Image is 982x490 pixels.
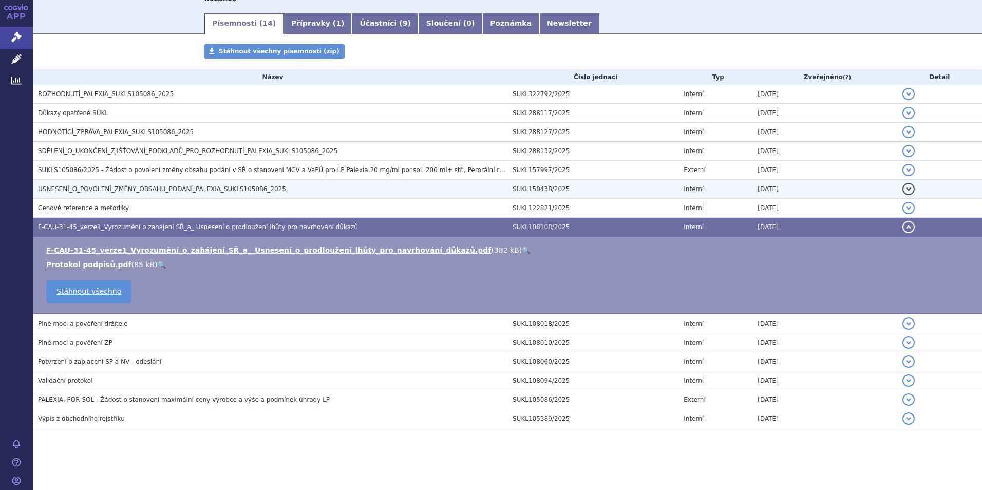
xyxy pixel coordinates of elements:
[752,218,897,237] td: [DATE]
[494,246,519,254] span: 382 kB
[752,104,897,123] td: [DATE]
[262,19,272,27] span: 14
[843,74,851,81] abbr: (?)
[902,374,915,387] button: detail
[902,355,915,368] button: detail
[752,314,897,333] td: [DATE]
[684,339,704,346] span: Interní
[46,260,131,269] a: Protokol podpisů.pdf
[38,204,129,212] span: Cenové reference a metodiky
[684,396,705,403] span: Externí
[507,180,678,199] td: SUKL158438/2025
[902,317,915,330] button: detail
[38,128,194,136] span: HODNOTÍCÍ_ZPRÁVA_PALEXIA_SUKLS105086_2025
[902,393,915,406] button: detail
[752,69,897,85] th: Zveřejněno
[752,161,897,180] td: [DATE]
[684,320,704,327] span: Interní
[507,314,678,333] td: SUKL108018/2025
[752,371,897,390] td: [DATE]
[902,336,915,349] button: detail
[38,223,358,231] span: F-CAU-31-45_verze1_Vyrozumění o zahájení SŘ_a_ Usnesení o prodloužení lhůty pro navrhování důkazů
[684,109,704,117] span: Interní
[38,415,125,422] span: Výpis z obchodního rejstříku
[419,13,482,34] a: Sloučení (0)
[902,202,915,214] button: detail
[482,13,539,34] a: Poznámka
[684,128,704,136] span: Interní
[507,161,678,180] td: SUKL157997/2025
[752,409,897,428] td: [DATE]
[38,185,286,193] span: USNESENÍ_O_POVOLENÍ_ZMĚNY_OBSAHU_PODÁNÍ_PALEXIA_SUKLS105086_2025
[539,13,599,34] a: Newsletter
[902,221,915,233] button: detail
[678,69,752,85] th: Typ
[157,260,166,269] a: 🔍
[507,218,678,237] td: SUKL108108/2025
[507,199,678,218] td: SUKL122821/2025
[752,85,897,104] td: [DATE]
[684,377,704,384] span: Interní
[46,280,131,303] a: Stáhnout všechno
[752,352,897,371] td: [DATE]
[38,166,516,174] span: SUKLS105086/2025 - Žádost o povolení změny obsahu podání v SŘ o stanovení MCV a VaPÚ pro LP Palex...
[507,390,678,409] td: SUKL105086/2025
[38,109,108,117] span: Důkazy opatřené SÚKL
[684,204,704,212] span: Interní
[684,415,704,422] span: Interní
[507,409,678,428] td: SUKL105389/2025
[507,69,678,85] th: Číslo jednací
[522,246,531,254] a: 🔍
[336,19,341,27] span: 1
[507,352,678,371] td: SUKL108060/2025
[352,13,418,34] a: Účastníci (9)
[752,333,897,352] td: [DATE]
[752,123,897,142] td: [DATE]
[507,142,678,161] td: SUKL288132/2025
[684,185,704,193] span: Interní
[38,90,174,98] span: ROZHODNUTÍ_PALEXIA_SUKLS105086_2025
[46,245,972,255] li: ( )
[507,123,678,142] td: SUKL288127/2025
[507,104,678,123] td: SUKL288117/2025
[684,147,704,155] span: Interní
[134,260,155,269] span: 85 kB
[507,85,678,104] td: SUKL322792/2025
[38,358,161,365] span: Potvrzení o zaplacení SP a NV - odeslání
[204,44,345,59] a: Stáhnout všechny písemnosti (zip)
[897,69,982,85] th: Detail
[902,126,915,138] button: detail
[38,377,93,384] span: Validační protokol
[684,90,704,98] span: Interní
[204,13,284,34] a: Písemnosti (14)
[507,371,678,390] td: SUKL108094/2025
[38,339,112,346] span: Plné moci a pověření ZP
[46,246,491,254] a: F-CAU-31-45_verze1_Vyrozumění_o_zahájení_SŘ_a__Usnesení_o_prodloužení_lhůty_pro_navrhování_důkazů...
[684,166,705,174] span: Externí
[38,320,128,327] span: Plné moci a pověření držitele
[902,183,915,195] button: detail
[466,19,471,27] span: 0
[219,48,339,55] span: Stáhnout všechny písemnosti (zip)
[902,145,915,157] button: detail
[403,19,408,27] span: 9
[38,147,337,155] span: SDĚLENÍ_O_UKONČENÍ_ZJIŠŤOVÁNÍ_PODKLADŮ_PRO_ROZHODNUTÍ_PALEXIA_SUKLS105086_2025
[902,107,915,119] button: detail
[38,396,330,403] span: PALEXIA, POR SOL - Žádost o stanovení maximální ceny výrobce a výše a podmínek úhrady LP
[33,69,507,85] th: Název
[284,13,352,34] a: Přípravky (1)
[902,412,915,425] button: detail
[507,333,678,352] td: SUKL108010/2025
[902,88,915,100] button: detail
[902,164,915,176] button: detail
[752,199,897,218] td: [DATE]
[684,358,704,365] span: Interní
[752,390,897,409] td: [DATE]
[684,223,704,231] span: Interní
[46,259,972,270] li: ( )
[752,180,897,199] td: [DATE]
[752,142,897,161] td: [DATE]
